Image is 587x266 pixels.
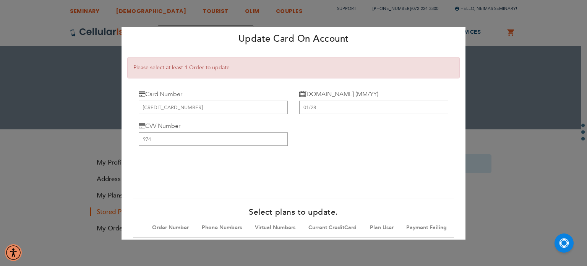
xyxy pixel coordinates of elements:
[196,218,249,238] th: Phone Numbers
[133,207,454,218] h4: Select plans to update.
[127,33,460,46] h2: Update Card On Account
[249,218,303,238] th: Virtual Numbers
[139,155,255,185] iframe: reCAPTCHA
[299,90,378,98] label: [DOMAIN_NAME] (MM/YY)
[364,218,401,238] th: Plan User
[139,90,182,98] label: Card Number
[303,218,364,238] th: Current CreditCard
[133,64,231,71] span: Please select at least 1 Order to update.
[5,244,22,261] div: Accessibility Menu
[146,218,196,238] th: Order Number
[139,122,180,130] label: CVV Number
[401,218,454,238] th: Payment Failing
